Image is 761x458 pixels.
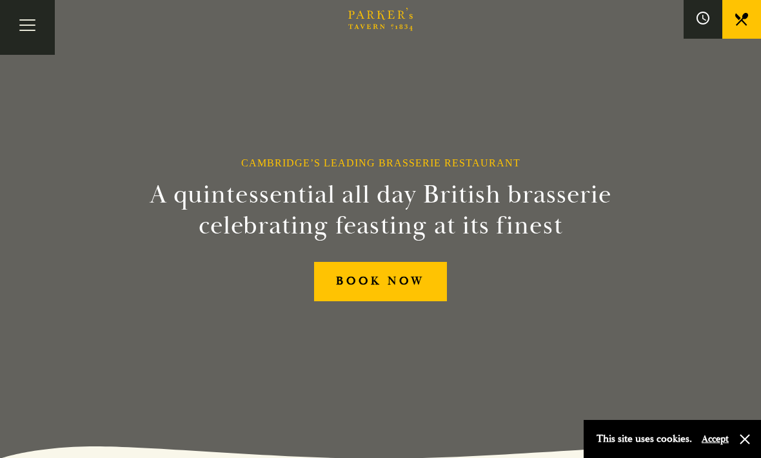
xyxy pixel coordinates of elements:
[738,433,751,446] button: Close and accept
[702,433,729,445] button: Accept
[138,179,623,241] h2: A quintessential all day British brasserie celebrating feasting at its finest
[314,262,447,301] a: BOOK NOW
[597,430,692,448] p: This site uses cookies.
[241,157,520,169] h1: Cambridge’s Leading Brasserie Restaurant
